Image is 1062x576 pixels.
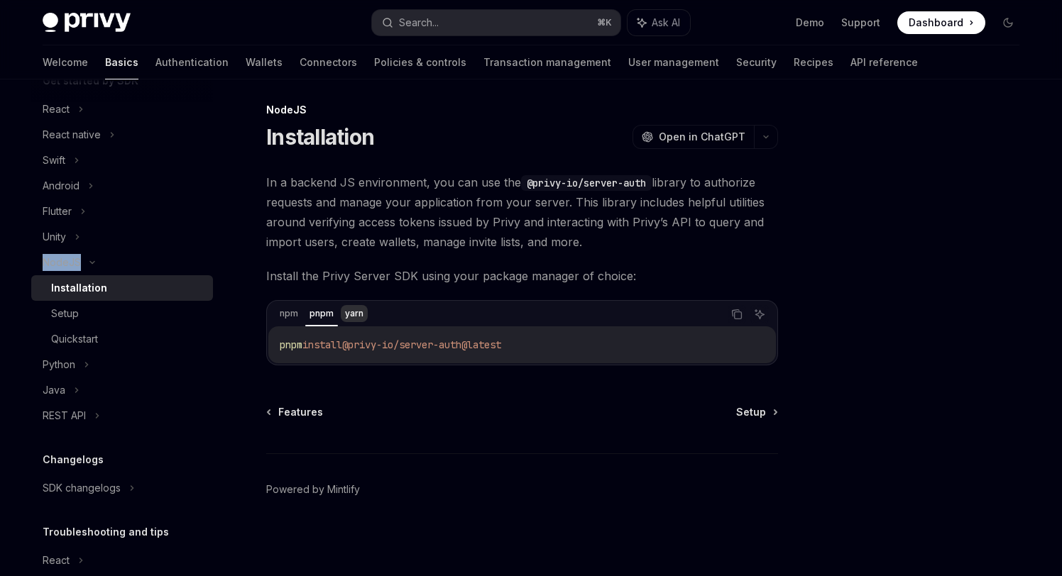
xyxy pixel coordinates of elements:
[31,326,213,352] a: Quickstart
[31,301,213,326] a: Setup
[794,45,833,79] a: Recipes
[652,16,680,30] span: Ask AI
[728,305,746,323] button: Copy the contents from the code block
[43,254,81,271] div: NodeJS
[483,45,611,79] a: Transaction management
[43,228,66,245] div: Unity
[628,10,690,35] button: Ask AI
[43,13,131,33] img: dark logo
[31,275,213,301] a: Installation
[736,405,777,419] a: Setup
[43,480,121,497] div: SDK changelogs
[750,305,769,323] button: Ask AI
[51,305,79,322] div: Setup
[399,14,439,31] div: Search...
[372,10,620,35] button: Search...⌘K
[280,338,302,351] span: pnpm
[909,16,963,30] span: Dashboard
[997,11,1019,34] button: Toggle dark mode
[659,130,745,144] span: Open in ChatGPT
[43,552,70,569] div: React
[341,305,368,322] div: yarn
[266,482,360,497] a: Powered by Mintlify
[266,124,374,150] h1: Installation
[43,177,80,194] div: Android
[305,305,338,322] div: pnpm
[268,405,323,419] a: Features
[897,11,985,34] a: Dashboard
[266,266,778,286] span: Install the Privy Server SDK using your package manager of choice:
[51,279,107,297] div: Installation
[266,172,778,252] span: In a backend JS environment, you can use the library to authorize requests and manage your applic...
[850,45,918,79] a: API reference
[43,126,101,143] div: React native
[246,45,283,79] a: Wallets
[43,152,65,169] div: Swift
[43,101,70,118] div: React
[43,524,169,541] h5: Troubleshooting and tips
[342,338,501,351] span: @privy-io/server-auth@latest
[43,356,75,373] div: Python
[51,331,98,348] div: Quickstart
[302,338,342,351] span: install
[43,451,104,468] h5: Changelogs
[736,45,777,79] a: Security
[628,45,719,79] a: User management
[278,405,323,419] span: Features
[736,405,766,419] span: Setup
[300,45,357,79] a: Connectors
[43,45,88,79] a: Welcome
[521,175,652,191] code: @privy-io/server-auth
[155,45,229,79] a: Authentication
[105,45,138,79] a: Basics
[633,125,754,149] button: Open in ChatGPT
[597,17,612,28] span: ⌘ K
[266,103,778,117] div: NodeJS
[43,382,65,399] div: Java
[796,16,824,30] a: Demo
[374,45,466,79] a: Policies & controls
[841,16,880,30] a: Support
[275,305,302,322] div: npm
[43,407,86,424] div: REST API
[43,203,72,220] div: Flutter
